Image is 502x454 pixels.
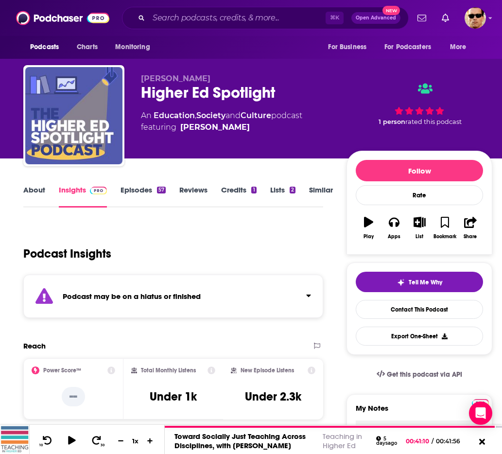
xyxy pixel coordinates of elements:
[70,38,104,56] a: Charts
[150,389,197,404] h3: Under 1k
[127,437,144,445] div: 1 x
[16,9,109,27] img: Podchaser - Follow, Share and Rate Podcasts
[179,185,208,208] a: Reviews
[141,122,302,133] span: featuring
[465,7,486,29] img: User Profile
[108,38,162,56] button: open menu
[458,210,483,245] button: Share
[39,443,43,447] span: 10
[23,38,71,56] button: open menu
[241,111,271,120] a: Culture
[356,300,483,319] a: Contact This Podcast
[438,10,453,26] a: Show notifications dropdown
[387,370,462,379] span: Get this podcast via API
[433,437,470,445] span: 00:41:56
[364,234,374,240] div: Play
[180,122,250,133] a: Ben Wildavsky
[154,111,195,120] a: Education
[323,432,362,450] a: Teaching in Higher Ed
[141,367,196,374] h2: Total Monthly Listens
[196,111,225,120] a: Society
[62,387,85,406] p: --
[369,363,470,386] a: Get this podcast via API
[241,367,294,374] h2: New Episode Listens
[443,38,479,56] button: open menu
[30,40,59,54] span: Podcasts
[469,402,492,425] div: Open Intercom Messenger
[25,67,122,164] img: Higher Ed Spotlight
[356,160,483,181] button: Follow
[356,210,381,245] button: Play
[157,187,166,193] div: 57
[407,210,432,245] button: List
[23,185,45,208] a: About
[270,185,295,208] a: Lists2
[23,341,46,350] h2: Reach
[321,38,379,56] button: open menu
[415,234,423,240] div: List
[122,7,409,29] div: Search podcasts, credits, & more...
[464,234,477,240] div: Share
[43,367,81,374] h2: Power Score™
[472,398,489,407] a: Pro website
[388,234,400,240] div: Apps
[101,443,104,447] span: 30
[290,187,295,193] div: 2
[433,234,456,240] div: Bookmark
[465,7,486,29] span: Logged in as karldevries
[195,111,196,120] span: ,
[328,40,366,54] span: For Business
[356,272,483,292] button: tell me why sparkleTell Me Why
[378,38,445,56] button: open menu
[59,185,107,208] a: InsightsPodchaser Pro
[465,7,486,29] button: Show profile menu
[376,436,397,446] div: 5 days ago
[379,118,405,125] span: 1 person
[356,185,483,205] div: Rate
[432,210,457,245] button: Bookmark
[88,435,106,447] button: 30
[63,292,201,301] strong: Podcast may be on a hiatus or finished
[221,185,256,208] a: Credits1
[356,327,483,346] button: Export One-Sheet
[397,279,405,286] img: tell me why sparkle
[432,437,433,445] span: /
[149,10,326,26] input: Search podcasts, credits, & more...
[23,246,111,261] h1: Podcast Insights
[309,185,333,208] a: Similar
[251,187,256,193] div: 1
[77,40,98,54] span: Charts
[472,399,489,407] img: Podchaser Pro
[23,275,323,318] section: Click to expand status details
[382,6,400,15] span: New
[406,437,432,445] span: 00:41:10
[351,12,400,24] button: Open AdvancedNew
[37,435,56,447] button: 10
[174,432,306,450] a: Toward Socially Just Teaching Across Disciplines, with [PERSON_NAME]
[409,279,442,286] span: Tell Me Why
[326,12,344,24] span: ⌘ K
[405,118,462,125] span: rated this podcast
[225,111,241,120] span: and
[121,185,166,208] a: Episodes57
[115,40,150,54] span: Monitoring
[381,210,407,245] button: Apps
[90,187,107,194] img: Podchaser Pro
[141,74,210,83] span: [PERSON_NAME]
[450,40,467,54] span: More
[356,403,483,420] label: My Notes
[346,74,492,134] div: 1 personrated this podcast
[141,110,302,133] div: An podcast
[245,389,301,404] h3: Under 2.3k
[356,16,396,20] span: Open Advanced
[414,10,430,26] a: Show notifications dropdown
[384,40,431,54] span: For Podcasters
